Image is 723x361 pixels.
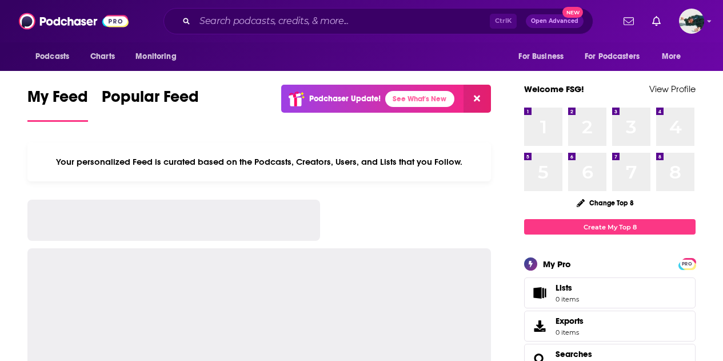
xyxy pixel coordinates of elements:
[27,46,84,68] button: open menu
[510,46,578,68] button: open menu
[19,10,129,32] img: Podchaser - Follow, Share and Rate Podcasts
[562,7,583,18] span: New
[195,12,490,30] input: Search podcasts, credits, & more...
[531,18,578,24] span: Open Advanced
[680,260,694,268] span: PRO
[27,142,491,181] div: Your personalized Feed is curated based on the Podcasts, Creators, Users, and Lists that you Follow.
[570,196,641,210] button: Change Top 8
[680,259,694,268] a: PRO
[102,87,199,113] span: Popular Feed
[556,283,579,293] span: Lists
[662,49,681,65] span: More
[528,318,551,334] span: Exports
[679,9,704,34] span: Logged in as fsg.publicity
[385,91,454,107] a: See What's New
[102,87,199,122] a: Popular Feed
[524,219,696,235] a: Create My Top 8
[526,14,584,28] button: Open AdvancedNew
[35,49,69,65] span: Podcasts
[163,8,593,34] div: Search podcasts, credits, & more...
[27,87,88,113] span: My Feed
[135,49,176,65] span: Monitoring
[524,84,584,94] a: Welcome FSG!
[309,94,381,104] p: Podchaser Update!
[679,9,704,34] button: Show profile menu
[556,349,592,359] a: Searches
[619,11,638,31] a: Show notifications dropdown
[490,14,517,29] span: Ctrl K
[127,46,191,68] button: open menu
[679,9,704,34] img: User Profile
[556,283,572,293] span: Lists
[83,46,122,68] a: Charts
[654,46,696,68] button: open menu
[577,46,656,68] button: open menu
[524,277,696,308] a: Lists
[524,311,696,342] a: Exports
[556,328,584,336] span: 0 items
[528,285,551,301] span: Lists
[90,49,115,65] span: Charts
[556,295,579,303] span: 0 items
[518,49,564,65] span: For Business
[648,11,665,31] a: Show notifications dropdown
[543,259,571,269] div: My Pro
[556,316,584,326] span: Exports
[649,84,696,94] a: View Profile
[585,49,640,65] span: For Podcasters
[27,87,88,122] a: My Feed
